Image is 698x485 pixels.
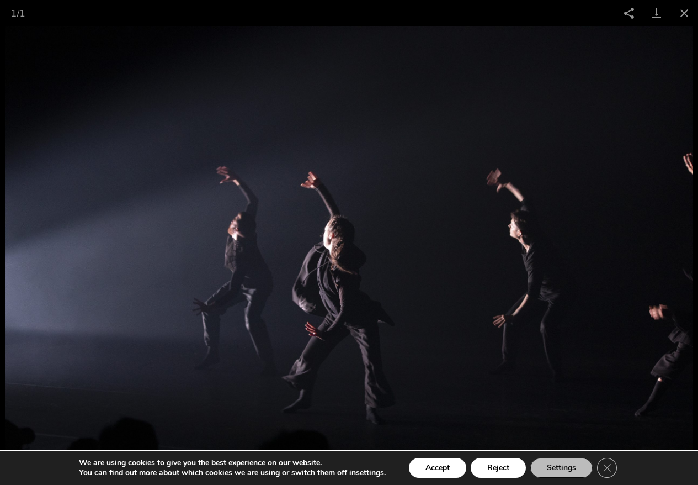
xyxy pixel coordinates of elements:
span: 1 [11,8,17,19]
button: Close GDPR Cookie Banner [597,458,617,478]
button: Settings [530,458,593,478]
p: We are using cookies to give you the best experience on our website. [79,458,386,468]
button: Reject [471,458,526,478]
button: settings [356,468,384,478]
span: 1 [20,8,25,19]
button: Accept [409,458,466,478]
p: You can find out more about which cookies we are using or switch them off in . [79,468,386,478]
img: Copie-de-Cai-Glover-%C2%A9Melika-Dez-1-scaled.jpg [5,26,692,485]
